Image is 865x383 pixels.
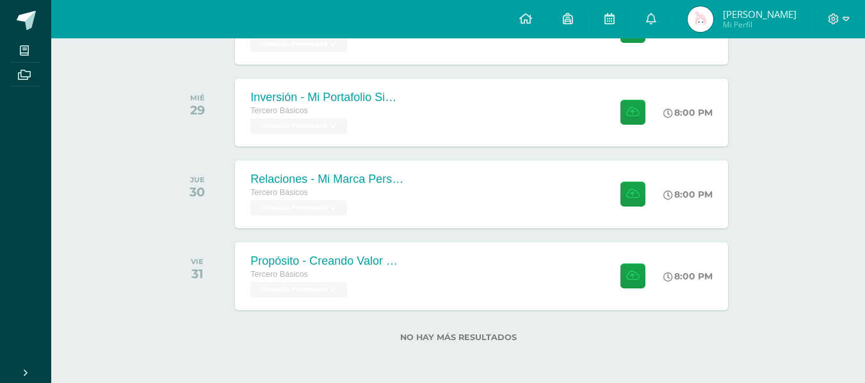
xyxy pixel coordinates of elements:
[250,173,404,186] div: Relaciones - Mi Marca Personal
[190,184,205,199] div: 30
[250,188,308,197] span: Tercero Básicos
[723,8,796,20] span: [PERSON_NAME]
[190,175,205,184] div: JUE
[688,6,713,32] img: fd73df31d65f0d3d4cd1ed82c06237cc.png
[723,19,796,30] span: Mi Perfil
[190,93,205,102] div: MIÉ
[250,91,404,104] div: Inversión - Mi Portafolio Simulado
[250,106,308,115] span: Tercero Básicos
[168,332,748,342] label: No hay más resultados
[190,102,205,118] div: 29
[250,270,308,279] span: Tercero Básicos
[191,266,204,281] div: 31
[663,270,713,282] div: 8:00 PM
[191,257,204,266] div: VIE
[663,189,713,200] div: 8:00 PM
[250,118,347,134] span: Finanzas Personales 'U'
[250,36,347,52] span: Finanzas Personales 'U'
[250,200,347,215] span: Finanzas Personales 'U'
[250,282,347,297] span: Finanzas Personales 'U'
[663,107,713,118] div: 8:00 PM
[250,254,404,268] div: Propósito - Creando Valor Sostenible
